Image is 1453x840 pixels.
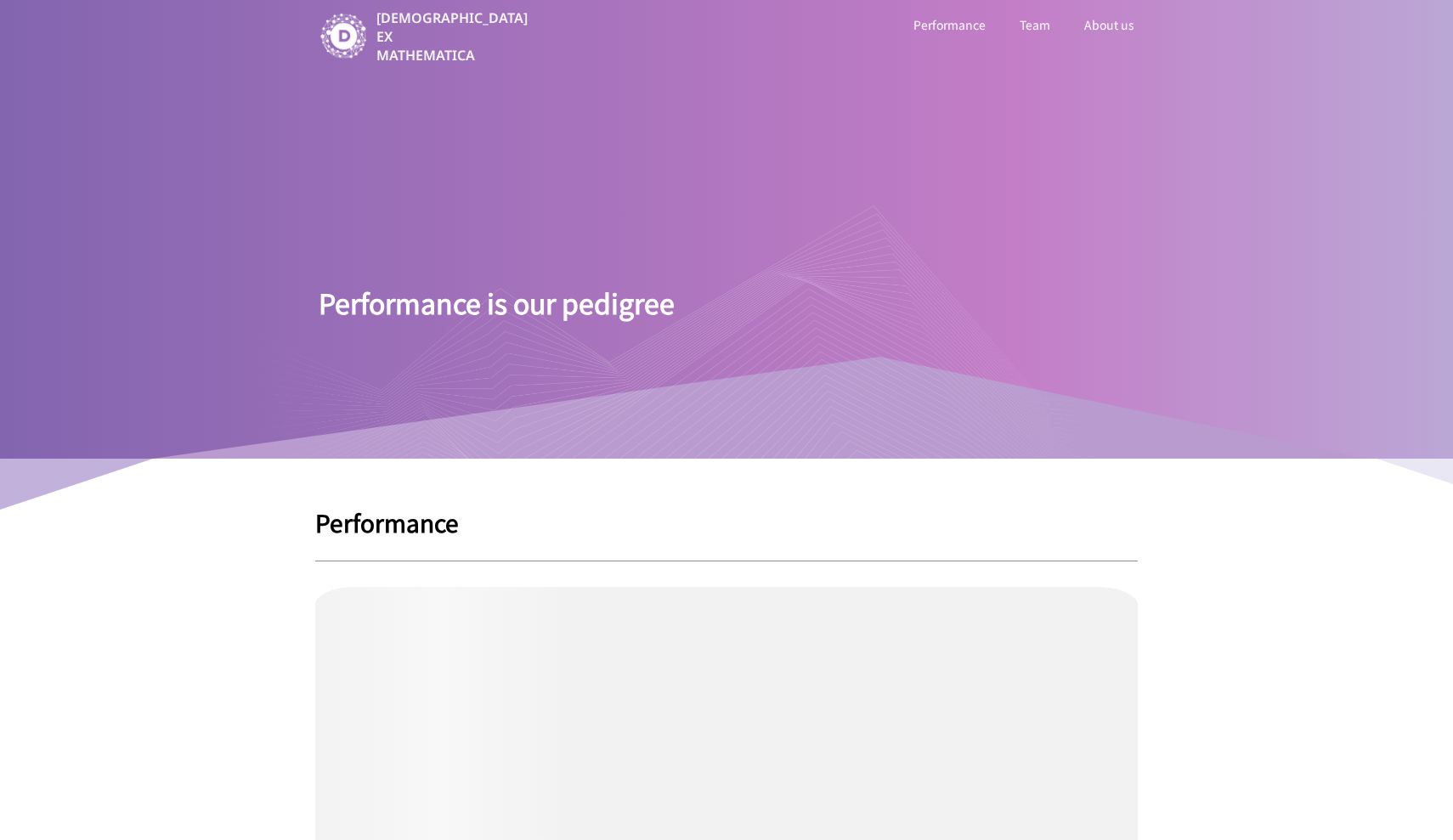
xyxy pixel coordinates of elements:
a: Team [1016,14,1054,36]
a: About us [1081,14,1138,36]
h1: Performance [315,510,1138,535]
img: image [319,12,368,61]
a: Performance [910,14,989,36]
p: [DEMOGRAPHIC_DATA] EX MATHEMATICA [376,8,531,65]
